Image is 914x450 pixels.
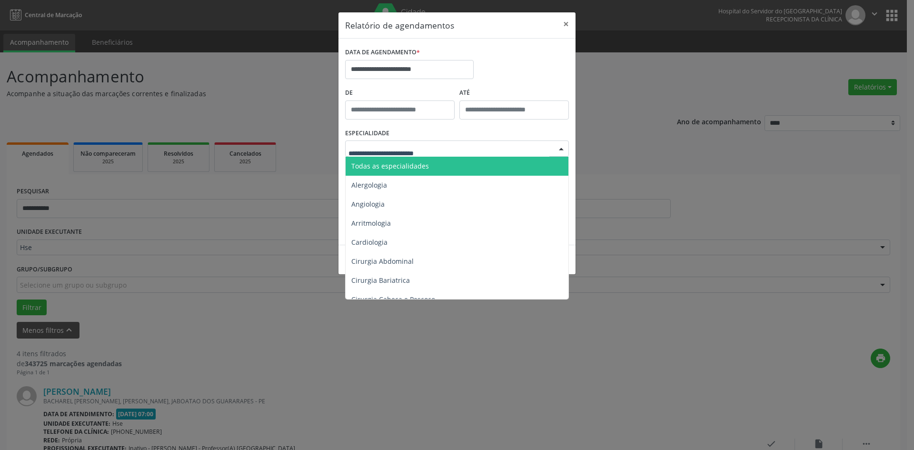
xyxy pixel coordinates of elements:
[345,86,455,100] label: De
[345,19,454,31] h5: Relatório de agendamentos
[345,126,389,141] label: ESPECIALIDADE
[351,238,387,247] span: Cardiologia
[351,219,391,228] span: Arritmologia
[351,276,410,285] span: Cirurgia Bariatrica
[351,295,435,304] span: Cirurgia Cabeça e Pescoço
[556,12,576,36] button: Close
[345,45,420,60] label: DATA DE AGENDAMENTO
[351,180,387,190] span: Alergologia
[351,257,414,266] span: Cirurgia Abdominal
[351,200,385,209] span: Angiologia
[351,161,429,170] span: Todas as especialidades
[459,86,569,100] label: ATÉ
